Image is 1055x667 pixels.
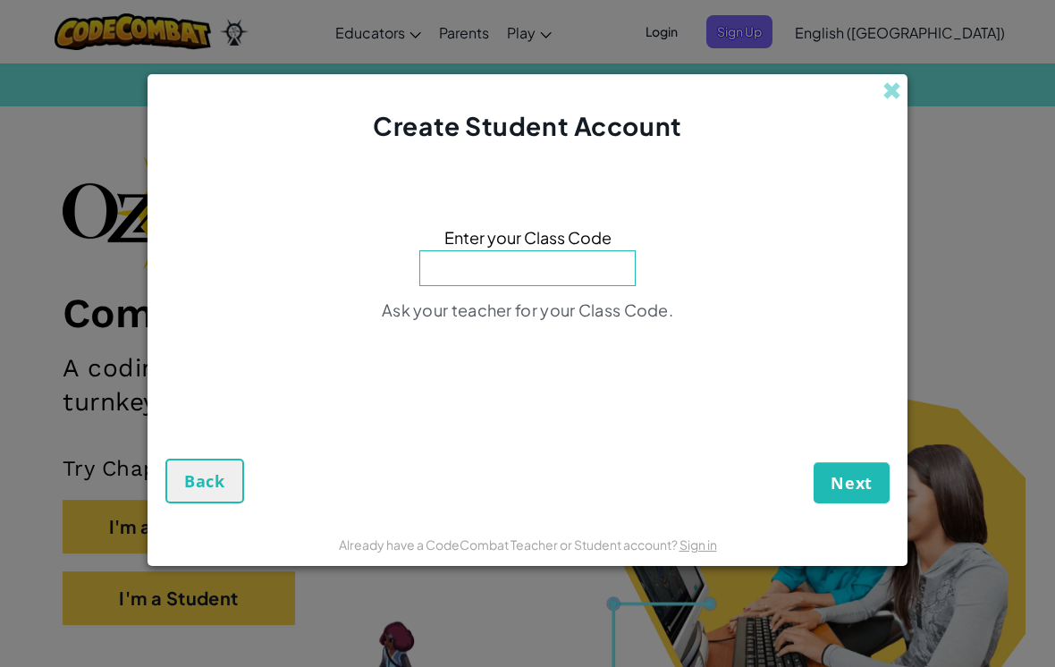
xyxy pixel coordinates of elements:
[382,300,673,320] span: Ask your teacher for your Class Code.
[444,224,612,250] span: Enter your Class Code
[184,470,225,492] span: Back
[679,536,717,553] a: Sign in
[165,459,244,503] button: Back
[339,536,679,553] span: Already have a CodeCombat Teacher or Student account?
[373,110,681,141] span: Create Student Account
[814,462,890,503] button: Next
[831,472,873,494] span: Next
